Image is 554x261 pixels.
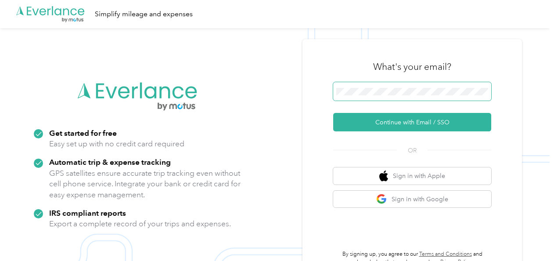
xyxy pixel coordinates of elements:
[376,194,387,205] img: google logo
[49,168,241,200] p: GPS satellites ensure accurate trip tracking even without cell phone service. Integrate your bank...
[49,208,126,217] strong: IRS compliant reports
[49,218,231,229] p: Export a complete record of your trips and expenses.
[373,61,451,73] h3: What's your email?
[333,167,491,185] button: apple logoSign in with Apple
[333,191,491,208] button: google logoSign in with Google
[419,251,472,257] a: Terms and Conditions
[379,170,388,181] img: apple logo
[49,138,184,149] p: Easy set up with no credit card required
[397,146,428,155] span: OR
[95,9,193,20] div: Simplify mileage and expenses
[49,128,117,138] strong: Get started for free
[49,157,171,167] strong: Automatic trip & expense tracking
[333,113,491,131] button: Continue with Email / SSO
